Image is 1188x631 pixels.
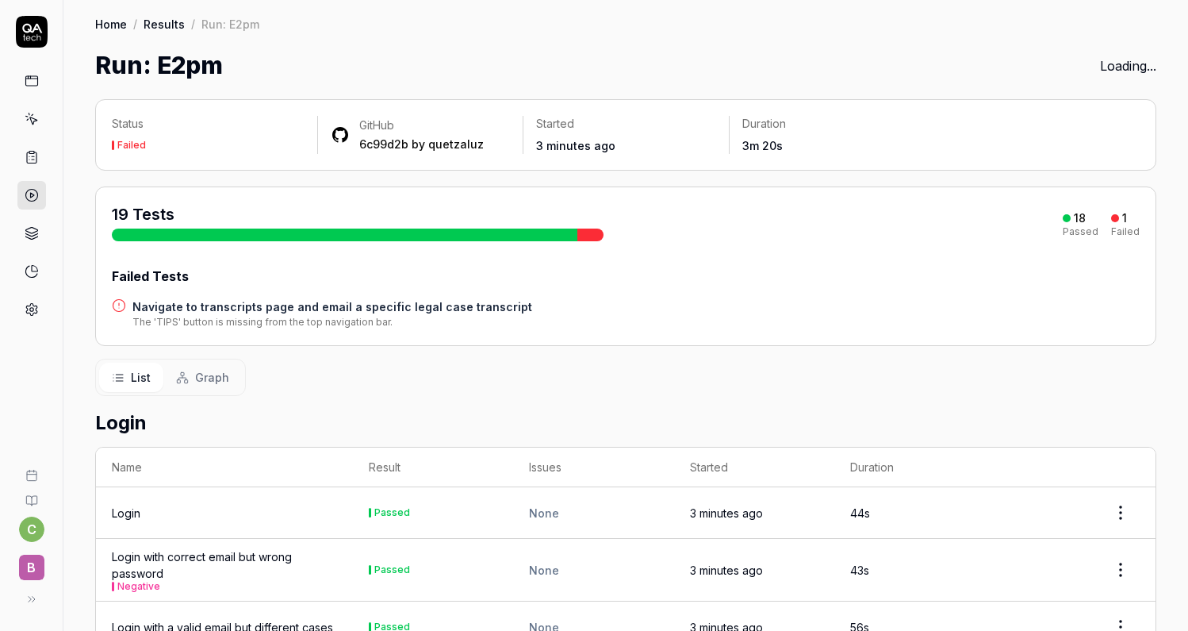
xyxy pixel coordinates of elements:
time: 3m 20s [742,139,783,152]
div: by [359,137,484,152]
th: Issues [513,448,673,487]
div: 18 [1074,211,1086,225]
div: The 'TIPS' button is missing from the top navigation bar. [132,315,532,329]
a: Login with correct email but wrong passwordNegative [112,548,337,591]
h2: Login [95,409,1156,437]
th: Duration [834,448,994,487]
div: None [529,562,657,579]
div: GitHub [359,117,484,133]
time: 3 minutes ago [690,564,763,577]
button: Negative [117,582,160,591]
h1: Run: E2pm [95,48,223,83]
span: 19 Tests [112,205,174,224]
button: List [99,363,163,392]
a: Documentation [6,482,56,507]
div: Failed Tests [112,267,1140,286]
a: Book a call with us [6,456,56,482]
div: Passed [374,565,410,575]
p: Duration [742,116,922,132]
a: quetzaluz [428,137,484,151]
th: Result [353,448,513,487]
th: Started [674,448,834,487]
div: Passed [374,508,410,517]
div: / [191,16,195,32]
time: 43s [850,564,869,577]
p: Started [536,116,715,132]
a: Navigate to transcripts page and email a specific legal case transcript [132,298,532,315]
span: B [19,555,44,580]
a: 6c99d2b [359,137,408,151]
button: B [6,542,56,583]
time: 3 minutes ago [536,139,615,152]
span: Graph [195,369,229,386]
a: Home [95,16,127,32]
div: Passed [1063,227,1098,237]
div: Failed [1111,227,1140,237]
a: Login [112,505,140,521]
span: List [131,369,151,386]
th: Name [96,448,353,487]
div: Failed [117,140,146,150]
button: c [19,517,44,542]
div: Login with correct email but wrong password [112,548,337,591]
a: Results [144,16,185,32]
time: 44s [850,506,870,520]
div: Run: E2pm [201,16,259,32]
div: / [133,16,137,32]
time: 3 minutes ago [690,506,763,520]
div: Loading... [1100,56,1156,75]
div: 1 [1122,211,1127,225]
button: Graph [163,363,242,392]
div: None [529,505,657,521]
p: Status [112,116,305,132]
